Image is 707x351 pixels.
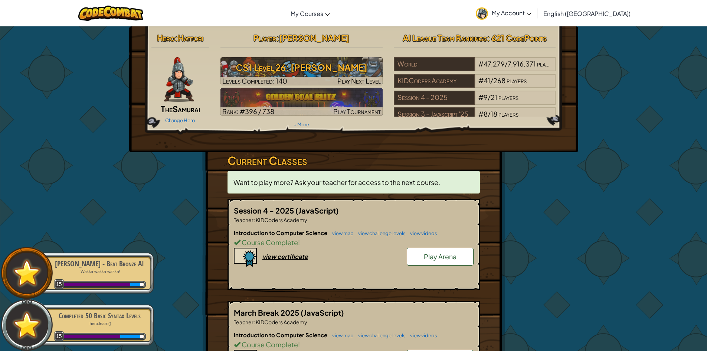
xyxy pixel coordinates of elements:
img: Golden Goal [220,88,383,116]
span: Course Complete [240,238,298,247]
span: Introduction to Computer Science [234,229,328,236]
a: Session 3 - Javascript '25#8/18players [394,114,556,123]
span: ! [298,340,300,349]
a: view videos [406,230,437,236]
a: + More [294,121,309,127]
p: Wakka wakka wakka! [53,269,146,274]
span: : [253,217,255,223]
div: Session 4 - 2025 [394,91,475,105]
span: KIDCoders Academy [255,217,307,223]
a: My Account [472,1,535,25]
span: Play Tournament [333,107,381,116]
a: Rank: #396 / 738Play Tournament [220,88,383,116]
div: Completed 50 Basic Syntax Levels [53,311,146,321]
img: avatar [476,7,488,20]
span: Session 4 - 2025 [234,206,295,215]
span: (JavaScript) [295,206,339,215]
span: # [478,76,484,85]
span: 15 [54,331,64,341]
a: view challenge levels [354,230,406,236]
span: English ([GEOGRAPHIC_DATA]) [543,10,631,17]
div: Session 3 - Javascript '25 [394,107,475,121]
span: Hero [157,33,175,43]
span: : [175,33,178,43]
a: Play Next Level [220,57,383,85]
span: / [505,59,508,68]
span: players [507,76,527,85]
p: hero.learn() [53,321,146,326]
a: view videos [406,332,437,338]
div: KIDCoders Academy [394,74,475,88]
span: [PERSON_NAME] [279,33,349,43]
img: samurai.pose.png [164,57,194,102]
span: ! [298,238,300,247]
span: / [490,76,493,85]
span: My Courses [291,10,323,17]
span: Want to play more? Ask your teacher for access to the next course. [233,178,440,186]
span: 41 [484,76,490,85]
h3: Current Classes [228,152,480,169]
span: (JavaScript) [301,308,344,317]
a: view map [328,230,354,236]
span: # [478,59,484,68]
span: Player [253,33,276,43]
span: 47,279 [484,59,505,68]
span: # [478,93,484,101]
span: March Break 2025 [234,308,301,317]
span: Hattori [178,33,203,43]
span: 15 [54,279,64,289]
a: view challenge levels [354,332,406,338]
span: My Account [492,9,531,17]
a: Change Hero [165,117,195,123]
span: Levels Completed: 140 [222,77,287,85]
span: 18 [491,110,497,118]
span: Introduction to Computer Science [234,331,328,338]
span: Play Next Level [337,77,381,85]
div: World [394,57,475,71]
span: 7,916,371 [508,59,536,68]
img: default.png [10,308,44,341]
a: My Courses [287,3,334,23]
span: players [498,110,518,118]
span: / [488,93,491,101]
span: 9 [484,93,488,101]
span: # [478,110,484,118]
span: : [276,33,279,43]
span: : 621 CodePoints [487,33,547,43]
span: 21 [491,93,497,101]
img: default.png [10,256,44,289]
a: view map [328,332,354,338]
span: 268 [493,76,505,85]
span: 8 [484,110,488,118]
a: view certificate [234,253,308,260]
span: players [537,59,557,68]
div: [PERSON_NAME] - Beat Bronze AI [53,259,146,269]
span: / [488,110,491,118]
span: Teacher [234,319,253,325]
span: Play Arena [424,252,456,261]
a: World#47,279/7,916,371players [394,64,556,73]
h3: CS1 Level 26: [PERSON_NAME] [220,59,383,76]
span: Course Complete [240,340,298,349]
span: Teacher [234,217,253,223]
img: CS1 Level 26: Wakka Maul [220,57,383,85]
div: view certificate [262,253,308,260]
span: Samurai [173,104,200,114]
span: Rank: #396 / 738 [222,107,274,116]
a: Session 4 - 2025#9/21players [394,98,556,106]
span: AI League Team Rankings [403,33,487,43]
img: CodeCombat logo [78,6,143,21]
span: players [498,93,518,101]
span: KIDCoders Academy [255,319,307,325]
a: English ([GEOGRAPHIC_DATA]) [540,3,634,23]
img: certificate-icon.png [234,248,257,267]
span: The [161,104,173,114]
span: : [253,319,255,325]
a: KIDCoders Academy#41/268players [394,81,556,90]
